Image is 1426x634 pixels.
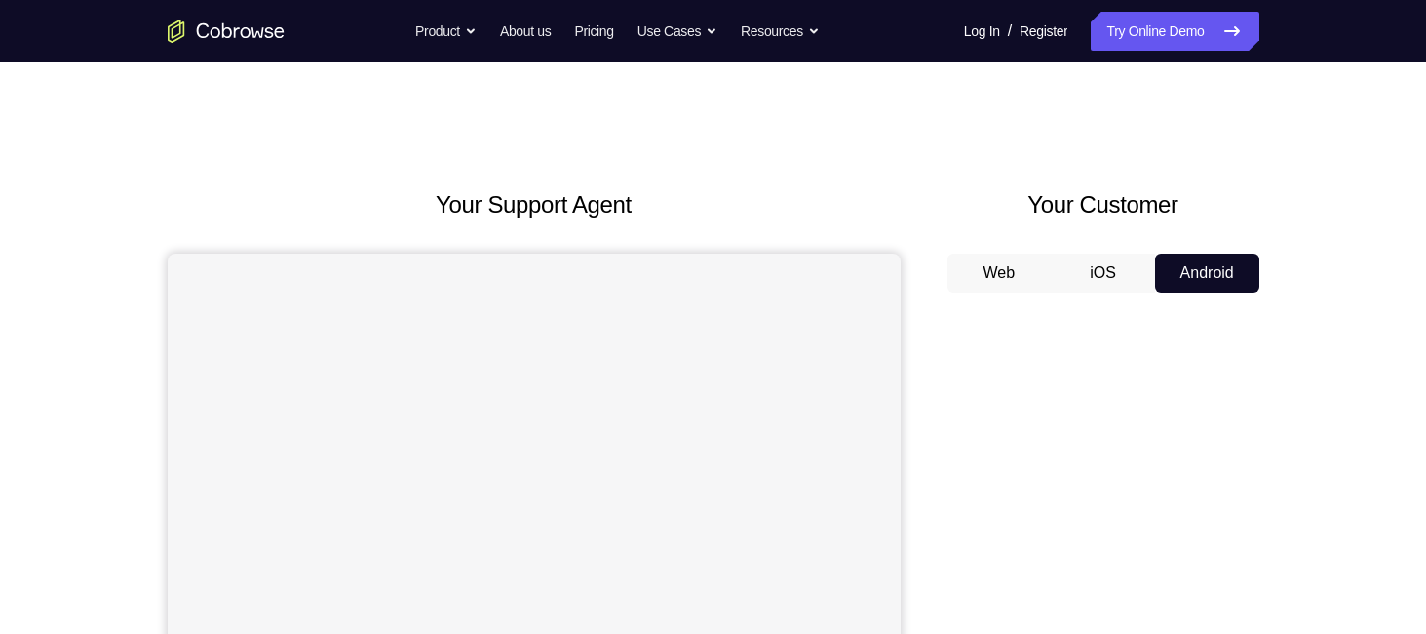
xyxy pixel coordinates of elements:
[741,12,820,51] button: Resources
[500,12,551,51] a: About us
[168,20,285,43] a: Go to the home page
[1091,12,1258,51] a: Try Online Demo
[947,254,1052,293] button: Web
[1020,12,1067,51] a: Register
[1051,254,1155,293] button: iOS
[964,12,1000,51] a: Log In
[1155,254,1259,293] button: Android
[637,12,717,51] button: Use Cases
[168,187,901,222] h2: Your Support Agent
[574,12,613,51] a: Pricing
[947,187,1259,222] h2: Your Customer
[415,12,477,51] button: Product
[1008,20,1012,43] span: /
